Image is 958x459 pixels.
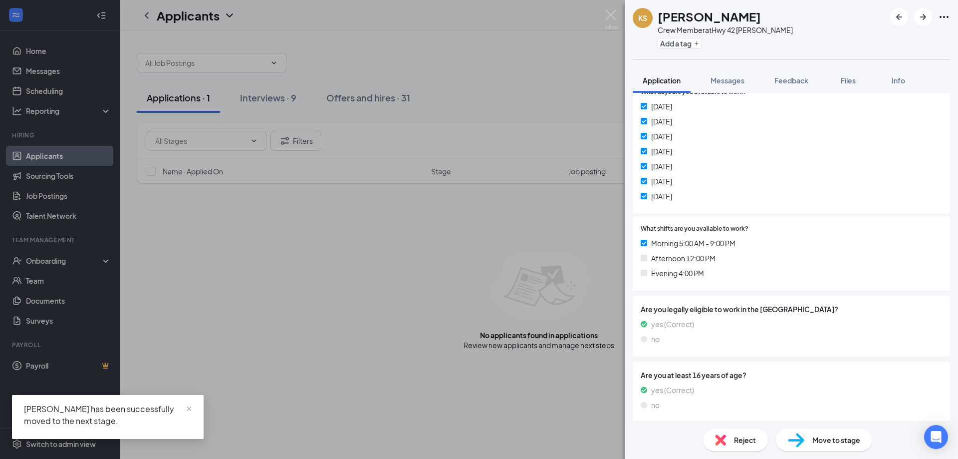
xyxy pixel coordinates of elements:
span: Files [841,76,856,85]
svg: Plus [694,40,700,46]
span: Application [643,76,681,85]
span: [DATE] [651,101,672,112]
span: Feedback [774,76,808,85]
svg: ArrowRight [917,11,929,23]
span: What shifts are you available to work? [641,224,748,234]
svg: Ellipses [938,11,950,23]
span: [DATE] [651,176,672,187]
svg: ArrowLeftNew [893,11,905,23]
span: Reject [734,435,756,446]
button: PlusAdd a tag [658,38,702,48]
span: Morning 5:00 AM - 9:00 PM [651,238,735,249]
h1: [PERSON_NAME] [658,8,761,25]
span: no [651,400,660,411]
span: [DATE] [651,191,672,202]
span: Info [892,76,905,85]
span: [DATE] [651,146,672,157]
span: [DATE] [651,161,672,172]
span: Are you legally eligible to work in the [GEOGRAPHIC_DATA]? [641,304,942,315]
span: [DATE] [651,116,672,127]
span: [DATE] [651,131,672,142]
span: Are you at least 16 years of age? [641,370,942,381]
span: yes (Correct) [651,319,694,330]
button: ArrowRight [914,8,932,26]
span: Messages [711,76,744,85]
span: no [651,334,660,345]
span: close [186,406,193,413]
span: Move to stage [812,435,860,446]
span: yes (Correct) [651,385,694,396]
div: Crew Member at Hwy 42 [PERSON_NAME] [658,25,793,35]
div: KS [638,13,647,23]
div: [PERSON_NAME] has been successfully moved to the next stage. [24,403,192,427]
button: ArrowLeftNew [890,8,908,26]
span: Afternoon 12:00 PM [651,253,716,264]
span: Evening 4:00 PM [651,268,704,279]
div: Open Intercom Messenger [924,425,948,449]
